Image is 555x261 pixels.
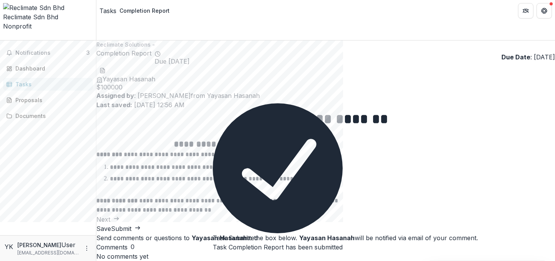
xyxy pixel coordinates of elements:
img: Reclimate Sdn Bhd [3,3,93,12]
h2: Completion Report [96,49,151,65]
span: Notifications [15,50,86,56]
a: Dashboard [3,62,93,75]
a: Documents [3,109,93,122]
div: Tasks [15,80,87,88]
div: Proposals [15,96,87,104]
span: Nonprofit [3,22,32,30]
button: Get Help [536,3,552,19]
div: Yovindra Kanezin [5,242,14,251]
span: Yayasan Hasanah [103,75,155,83]
strong: Yayasan Hasanah [299,234,355,242]
div: Dashboard [15,64,87,72]
p: : [DATE] [501,52,555,62]
strong: Yayasan Hasanah [192,234,247,242]
strong: Last saved: [96,101,132,109]
p: [DATE] 12:56 AM [96,100,555,109]
button: Notifications3 [3,47,93,59]
div: Completion Report [119,7,170,15]
p: : [PERSON_NAME] from Yayasan Hasanah [96,91,555,100]
button: Next [96,215,119,224]
div: Documents [15,112,87,120]
strong: Due Date [501,53,530,61]
nav: breadcrumb [99,5,173,16]
span: 3 [86,49,90,56]
p: User [61,240,76,249]
button: Partners [518,3,533,19]
a: Tasks [99,6,116,15]
p: No comments yet [96,252,555,261]
div: Reclimate Sdn Bhd [3,12,93,22]
a: Tasks [3,78,93,91]
span: 0 [131,243,135,251]
p: [EMAIL_ADDRESS][DOMAIN_NAME] [17,249,79,256]
p: Reclimate Solutions - [96,40,555,49]
span: $ 100000 [96,84,555,91]
div: Send comments or questions to in the box below. will be notified via email of your comment. [96,233,555,242]
button: download-word-button [99,65,106,74]
button: Submit [111,224,141,233]
button: Save [96,224,111,233]
strong: Assigned by [96,92,134,99]
span: Due [DATE] [155,58,190,65]
h2: Comments [96,242,128,252]
a: Proposals [3,94,93,106]
button: More [82,244,91,253]
p: [PERSON_NAME] [17,241,61,249]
